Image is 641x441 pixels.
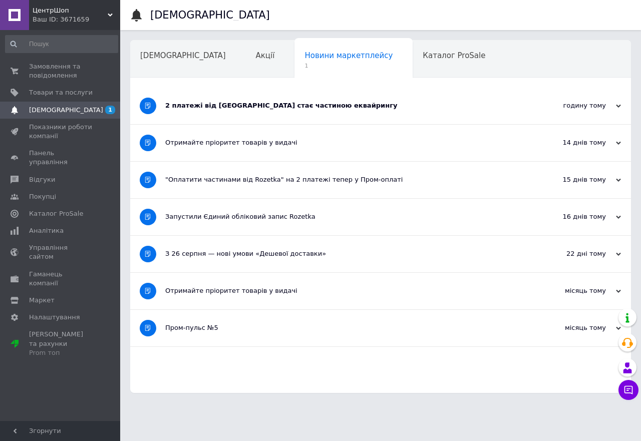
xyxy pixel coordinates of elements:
[304,51,393,60] span: Новини маркетплейсу
[165,323,521,332] div: Пром-пульс №5
[29,270,93,288] span: Гаманець компанії
[140,51,226,60] span: [DEMOGRAPHIC_DATA]
[618,380,638,400] button: Чат з покупцем
[5,35,118,53] input: Пошук
[521,138,621,147] div: 14 днів тому
[521,101,621,110] div: годину тому
[33,6,108,15] span: ЦентрШоп
[29,62,93,80] span: Замовлення та повідомлення
[29,175,55,184] span: Відгуки
[165,286,521,295] div: Отримайте пріоритет товарів у видачі
[29,209,83,218] span: Каталог ProSale
[423,51,485,60] span: Каталог ProSale
[150,9,270,21] h1: [DEMOGRAPHIC_DATA]
[165,249,521,258] div: З 26 серпня — нові умови «Дешевої доставки»
[521,286,621,295] div: місяць тому
[29,88,93,97] span: Товари та послуги
[165,138,521,147] div: Отримайте пріоритет товарів у видачі
[29,243,93,261] span: Управління сайтом
[165,175,521,184] div: "Оплатити частинами від Rozetka" на 2 платежі тепер у Пром-оплаті
[105,106,115,114] span: 1
[29,192,56,201] span: Покупці
[33,15,120,24] div: Ваш ID: 3671659
[256,51,275,60] span: Акції
[521,323,621,332] div: місяць тому
[29,149,93,167] span: Панель управління
[521,249,621,258] div: 22 дні тому
[29,330,93,357] span: [PERSON_NAME] та рахунки
[165,212,521,221] div: Запустили Єдиний обліковий запис Rozetka
[29,348,93,357] div: Prom топ
[29,106,103,115] span: [DEMOGRAPHIC_DATA]
[29,226,64,235] span: Аналітика
[521,212,621,221] div: 16 днів тому
[29,296,55,305] span: Маркет
[165,101,521,110] div: 2 платежі від [GEOGRAPHIC_DATA] стає частиною еквайрингу
[304,62,393,70] span: 1
[29,123,93,141] span: Показники роботи компанії
[29,313,80,322] span: Налаштування
[521,175,621,184] div: 15 днів тому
